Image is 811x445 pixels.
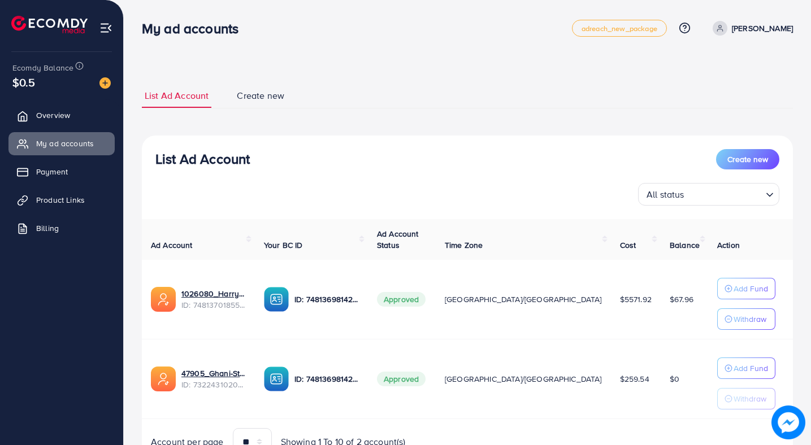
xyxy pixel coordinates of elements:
[582,25,657,32] span: adreach_new_package
[99,77,111,89] img: image
[181,288,246,311] div: <span class='underline'>1026080_Harrys Store_1741892246211</span></br>7481370185598025729
[670,239,700,251] span: Balance
[11,16,88,33] img: logo
[445,239,483,251] span: Time Zone
[708,21,793,36] a: [PERSON_NAME]
[717,357,775,379] button: Add Fund
[294,372,359,386] p: ID: 7481369814251044881
[155,151,250,167] h3: List Ad Account
[670,373,679,385] span: $0
[717,239,740,251] span: Action
[727,154,768,165] span: Create new
[36,138,94,149] span: My ad accounts
[377,372,426,386] span: Approved
[12,62,73,73] span: Ecomdy Balance
[732,21,793,35] p: [PERSON_NAME]
[142,20,248,37] h3: My ad accounts
[36,194,85,206] span: Product Links
[8,104,115,126] a: Overview
[8,160,115,183] a: Payment
[36,223,59,234] span: Billing
[572,20,667,37] a: adreach_new_package
[181,368,246,379] a: 47905_Ghani-Store_1704886350257
[12,74,36,90] span: $0.5
[377,228,419,251] span: Ad Account Status
[734,361,768,375] p: Add Fund
[670,294,693,305] span: $67.96
[377,292,426,307] span: Approved
[181,299,246,311] span: ID: 7481370185598025729
[237,89,284,102] span: Create new
[717,308,775,330] button: Withdraw
[717,388,775,409] button: Withdraw
[264,367,289,391] img: ic-ba-acc.ded83a64.svg
[620,373,649,385] span: $259.54
[8,217,115,239] a: Billing
[734,282,768,295] p: Add Fund
[638,183,779,206] div: Search for option
[771,405,805,439] img: image
[36,166,68,177] span: Payment
[8,189,115,211] a: Product Links
[151,287,176,312] img: ic-ads-acc.e4c84228.svg
[644,186,687,203] span: All status
[445,373,602,385] span: [GEOGRAPHIC_DATA]/[GEOGRAPHIC_DATA]
[181,288,246,299] a: 1026080_Harrys Store_1741892246211
[36,110,70,121] span: Overview
[688,184,761,203] input: Search for option
[734,312,766,326] p: Withdraw
[181,368,246,391] div: <span class='underline'>47905_Ghani-Store_1704886350257</span></br>7322431020572327937
[620,239,636,251] span: Cost
[151,239,193,251] span: Ad Account
[264,239,303,251] span: Your BC ID
[99,21,112,34] img: menu
[734,392,766,405] p: Withdraw
[181,379,246,390] span: ID: 7322431020572327937
[716,149,779,169] button: Create new
[151,367,176,391] img: ic-ads-acc.e4c84228.svg
[264,287,289,312] img: ic-ba-acc.ded83a64.svg
[145,89,209,102] span: List Ad Account
[717,278,775,299] button: Add Fund
[445,294,602,305] span: [GEOGRAPHIC_DATA]/[GEOGRAPHIC_DATA]
[620,294,652,305] span: $5571.92
[8,132,115,155] a: My ad accounts
[294,293,359,306] p: ID: 7481369814251044881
